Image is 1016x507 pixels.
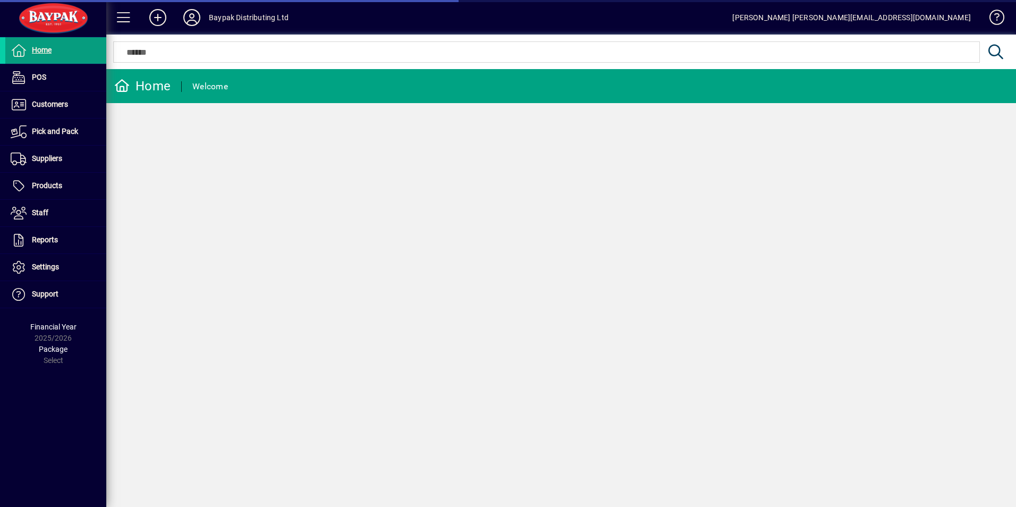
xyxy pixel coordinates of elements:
[32,46,52,54] span: Home
[32,235,58,244] span: Reports
[5,64,106,91] a: POS
[732,9,971,26] div: [PERSON_NAME] [PERSON_NAME][EMAIL_ADDRESS][DOMAIN_NAME]
[5,146,106,172] a: Suppliers
[32,208,48,217] span: Staff
[5,173,106,199] a: Products
[32,154,62,163] span: Suppliers
[192,78,228,95] div: Welcome
[141,8,175,27] button: Add
[32,290,58,298] span: Support
[5,254,106,281] a: Settings
[39,345,67,353] span: Package
[5,281,106,308] a: Support
[32,127,78,136] span: Pick and Pack
[114,78,171,95] div: Home
[209,9,289,26] div: Baypak Distributing Ltd
[32,181,62,190] span: Products
[175,8,209,27] button: Profile
[32,73,46,81] span: POS
[981,2,1003,37] a: Knowledge Base
[32,263,59,271] span: Settings
[5,200,106,226] a: Staff
[5,119,106,145] a: Pick and Pack
[5,91,106,118] a: Customers
[5,227,106,253] a: Reports
[32,100,68,108] span: Customers
[30,323,77,331] span: Financial Year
